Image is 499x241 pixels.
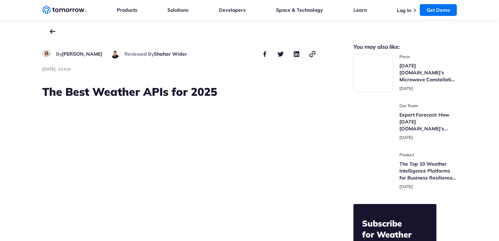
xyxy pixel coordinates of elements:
[308,50,317,58] button: copy link to clipboard
[399,152,457,158] span: post catecory
[293,50,301,58] button: share this post on linkedin
[42,50,51,57] img: Ruth Favela
[353,7,367,13] a: Learn
[50,29,55,34] a: back to the main blog page
[219,7,246,13] a: Developers
[111,50,119,58] img: Shahar Wider
[399,160,457,181] h3: The Top 10 Weather Intelligence Platforms for Business Resilience in [DATE]
[399,86,413,91] span: publish date
[42,5,87,15] a: Home link
[277,50,285,58] button: share this post on twitter
[399,103,457,109] span: post catecory
[397,7,411,13] a: Log In
[56,66,57,72] span: ·
[420,4,457,16] a: Get Demo
[56,50,102,58] div: author name
[124,51,154,57] span: Reviewed By
[399,62,457,83] h3: [DATE][DOMAIN_NAME]’s Microwave Constellation Ready To Help This Hurricane Season
[261,50,269,58] button: share this post on facebook
[58,66,71,72] span: Estimated reading time
[56,51,62,57] span: By
[399,54,457,59] span: post catecory
[42,66,56,72] span: publish date
[353,44,457,49] h2: You may also like:
[399,111,457,132] h3: Expert Forecast: How [DATE][DOMAIN_NAME]’s Microwave Sounders Are Revolutionizing Hurricane Monit...
[117,7,137,13] a: Products
[399,135,413,140] span: publish date
[42,84,317,99] h1: The Best Weather APIs for 2025
[276,7,323,13] a: Space & Technology
[353,152,457,190] a: Read The Top 10 Weather Intelligence Platforms for Business Resilience in 2025
[353,54,457,92] a: Read Tomorrow.io’s Microwave Constellation Ready To Help This Hurricane Season
[353,103,457,141] a: Read Expert Forecast: How Tomorrow.io’s Microwave Sounders Are Revolutionizing Hurricane Monitoring
[167,7,188,13] a: Solutions
[124,50,187,58] div: author name
[399,184,413,189] span: publish date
